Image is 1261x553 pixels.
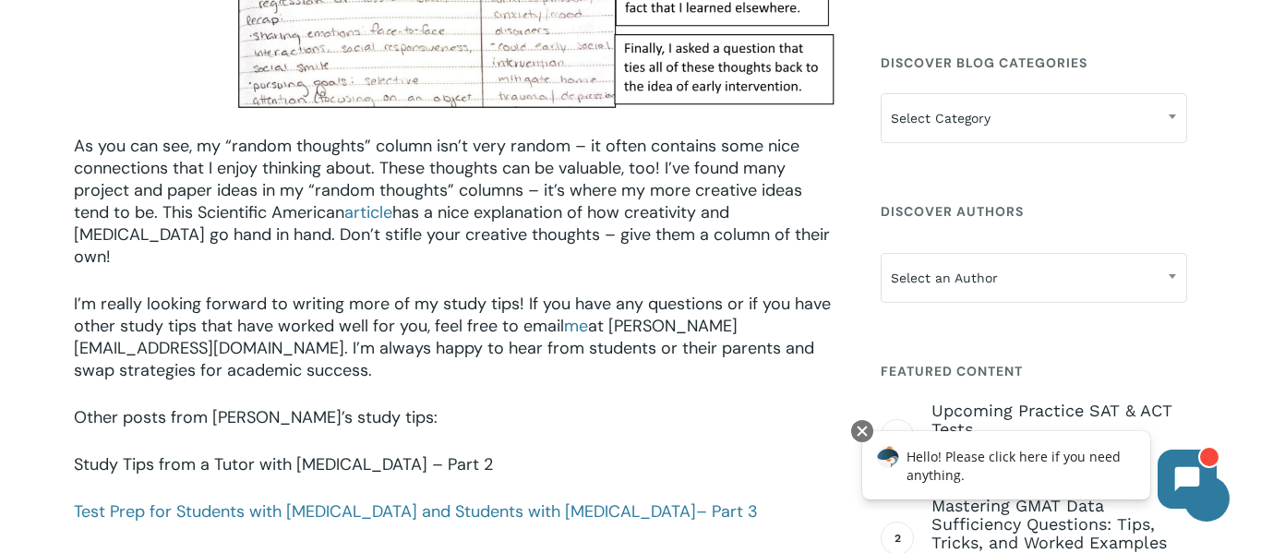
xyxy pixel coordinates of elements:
[931,402,1187,439] span: Upcoming Practice SAT & ACT Tests
[74,453,493,475] a: Study Tips from a Tutor with [MEDICAL_DATA] – Part 2
[882,258,1186,297] span: Select an Author
[74,135,802,223] span: As you can see, my “random thoughts” column isn’t very random – it often contains some nice conne...
[843,416,1235,527] iframe: Chatbot
[74,201,830,268] span: has a nice explanation of how creativity and [MEDICAL_DATA] go hand in hand. Don’t stifle your cr...
[881,253,1187,303] span: Select an Author
[882,99,1186,138] span: Select Category
[74,293,831,337] span: I’m really looking forward to writing more of my study tips! If you have any questions or if you ...
[74,315,814,381] span: at [PERSON_NAME][EMAIL_ADDRESS][DOMAIN_NAME]. I’m always happy to hear from students or their par...
[564,315,588,337] a: me
[74,406,836,453] p: Other posts from [PERSON_NAME]’s study tips:
[74,500,758,523] a: Test Prep for Students with [MEDICAL_DATA] and Students with [MEDICAL_DATA]– Part 3
[881,195,1187,228] h4: Discover Authors
[881,355,1187,388] h4: Featured Content
[881,93,1187,143] span: Select Category
[881,46,1187,79] h4: Discover Blog Categories
[344,201,392,223] a: article
[931,402,1187,466] a: Upcoming Practice SAT & ACT Tests [DATE]
[696,500,758,523] span: – Part 3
